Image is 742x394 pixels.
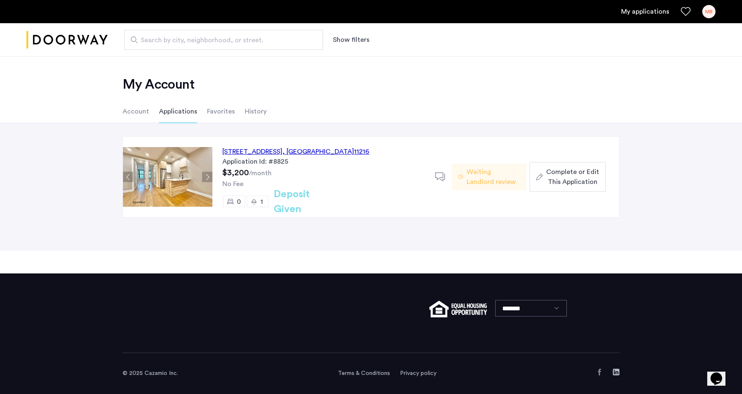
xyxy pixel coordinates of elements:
img: logo [26,24,108,56]
a: My application [621,7,669,17]
span: 1 [260,198,263,205]
input: Apartment Search [124,30,323,50]
span: Waiting Landlord review [467,167,520,187]
div: Application Id: #8825 [222,157,425,167]
span: , [GEOGRAPHIC_DATA] [282,148,354,155]
a: LinkedIn [613,369,619,375]
span: © 2025 Cazamio Inc. [123,370,178,376]
a: Terms and conditions [338,369,390,377]
span: 0 [237,198,241,205]
h2: My Account [123,76,619,93]
li: Applications [159,100,197,123]
a: Favorites [681,7,691,17]
button: Show or hide filters [333,35,369,45]
h2: Deposit Given [274,187,340,217]
select: Language select [495,300,567,317]
li: Favorites [207,100,235,123]
div: MB [702,5,715,18]
iframe: chat widget [707,361,734,386]
img: Apartment photo [123,147,212,207]
button: button [530,162,606,192]
sub: /month [249,170,272,176]
button: Next apartment [202,172,212,182]
a: Cazamio logo [26,24,108,56]
div: [STREET_ADDRESS] 11216 [222,147,369,157]
a: Facebook [596,369,603,375]
span: Search by city, neighborhood, or street. [141,35,300,45]
a: Privacy policy [400,369,436,377]
span: No Fee [222,181,243,187]
span: $3,200 [222,169,249,177]
span: Complete or Edit This Application [546,167,599,187]
button: Previous apartment [123,172,133,182]
li: History [245,100,267,123]
li: Account [123,100,149,123]
img: equal-housing.png [429,301,487,317]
